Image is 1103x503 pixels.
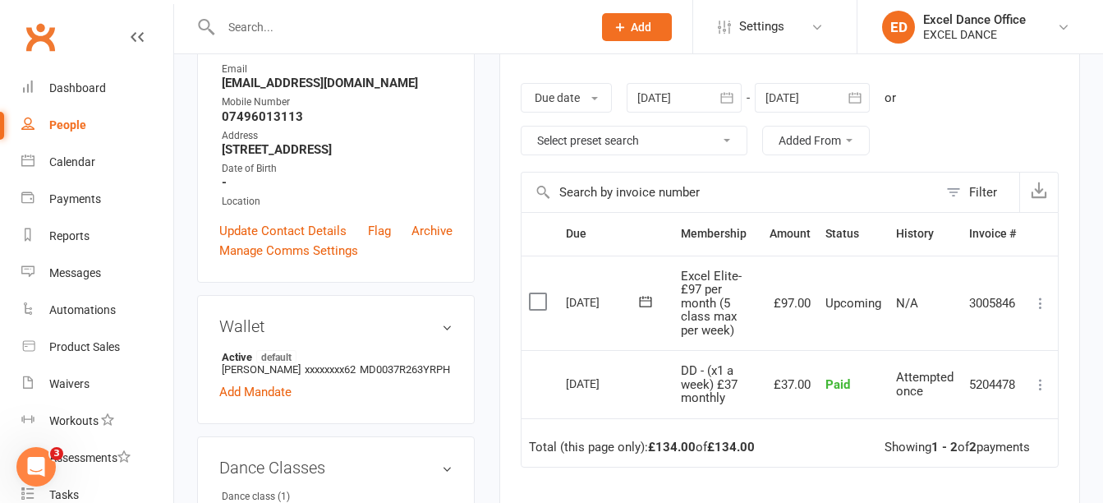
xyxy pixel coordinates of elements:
a: Messages [21,255,173,292]
strong: [EMAIL_ADDRESS][DOMAIN_NAME] [222,76,453,90]
div: EXCEL DANCE [923,27,1026,42]
strong: 07496013113 [222,109,453,124]
div: [DATE] [566,371,641,396]
span: Upcoming [825,296,881,311]
span: Excel Elite- £97 per month (5 class max per week) [681,269,742,338]
span: Add [631,21,651,34]
strong: 2 [969,440,977,455]
button: Due date [521,83,612,113]
span: DD - (x1 a week) £37 monthly [681,363,738,405]
span: Settings [739,8,784,45]
a: Payments [21,181,173,218]
td: £37.00 [762,350,818,418]
div: [DATE] [566,289,641,315]
div: Mobile Number [222,95,453,110]
div: ED [882,11,915,44]
span: Paid [825,377,850,392]
div: Tasks [49,488,79,501]
span: default [256,350,296,363]
div: Address [222,128,453,144]
th: Membership [673,213,761,255]
div: or [885,88,896,108]
div: Waivers [49,377,90,390]
a: Add Mandate [219,382,292,402]
div: Payments [49,192,101,205]
strong: £134.00 [707,440,755,455]
span: N/A [896,296,918,311]
a: Archive [411,221,453,241]
div: Assessments [49,451,131,464]
div: Automations [49,303,116,316]
strong: Active [222,350,444,363]
div: Messages [49,266,101,279]
span: Attempted once [896,370,954,399]
a: Assessments [21,440,173,477]
div: Showing of payments [885,441,1030,455]
h3: Wallet [219,317,453,335]
th: Amount [762,213,818,255]
button: Added From [762,126,870,155]
div: People [49,118,86,132]
th: History [889,213,962,255]
a: Manage Comms Settings [219,241,358,261]
th: Status [818,213,889,255]
td: 5204478 [962,350,1023,418]
strong: 1 - 2 [931,440,958,455]
button: Filter [938,173,1019,212]
input: Search by invoice number [522,173,938,212]
div: Total (this page only): of [529,441,755,455]
div: Email [222,62,453,77]
div: Reports [49,229,90,242]
th: Due [558,213,673,255]
strong: £134.00 [648,440,696,455]
a: Dashboard [21,70,173,107]
strong: - [222,175,453,190]
a: Automations [21,292,173,329]
div: Excel Dance Office [923,12,1026,27]
a: Flag [368,221,391,241]
a: Reports [21,218,173,255]
h3: Dance Classes [219,459,453,477]
th: Invoice # [962,213,1023,255]
a: Clubworx [20,16,61,58]
a: Update Contact Details [219,221,347,241]
div: Workouts [49,414,99,427]
span: xxxxxxxx62 [305,363,356,376]
a: Calendar [21,144,173,181]
a: Workouts [21,403,173,440]
div: Calendar [49,155,95,168]
div: Dashboard [49,81,106,95]
div: Location [222,194,453,210]
div: Product Sales [49,340,120,353]
a: People [21,107,173,144]
a: Product Sales [21,329,173,366]
span: 3 [50,447,63,460]
button: Add [602,13,672,41]
div: Filter [969,182,997,202]
span: MD0037R263YRPH [360,363,450,376]
a: Waivers [21,366,173,403]
div: Date of Birth [222,161,453,177]
input: Search... [216,16,581,39]
td: 3005846 [962,256,1023,351]
iframe: Intercom live chat [16,447,56,487]
td: £97.00 [762,256,818,351]
li: [PERSON_NAME] [219,348,453,378]
strong: [STREET_ADDRESS] [222,142,453,157]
